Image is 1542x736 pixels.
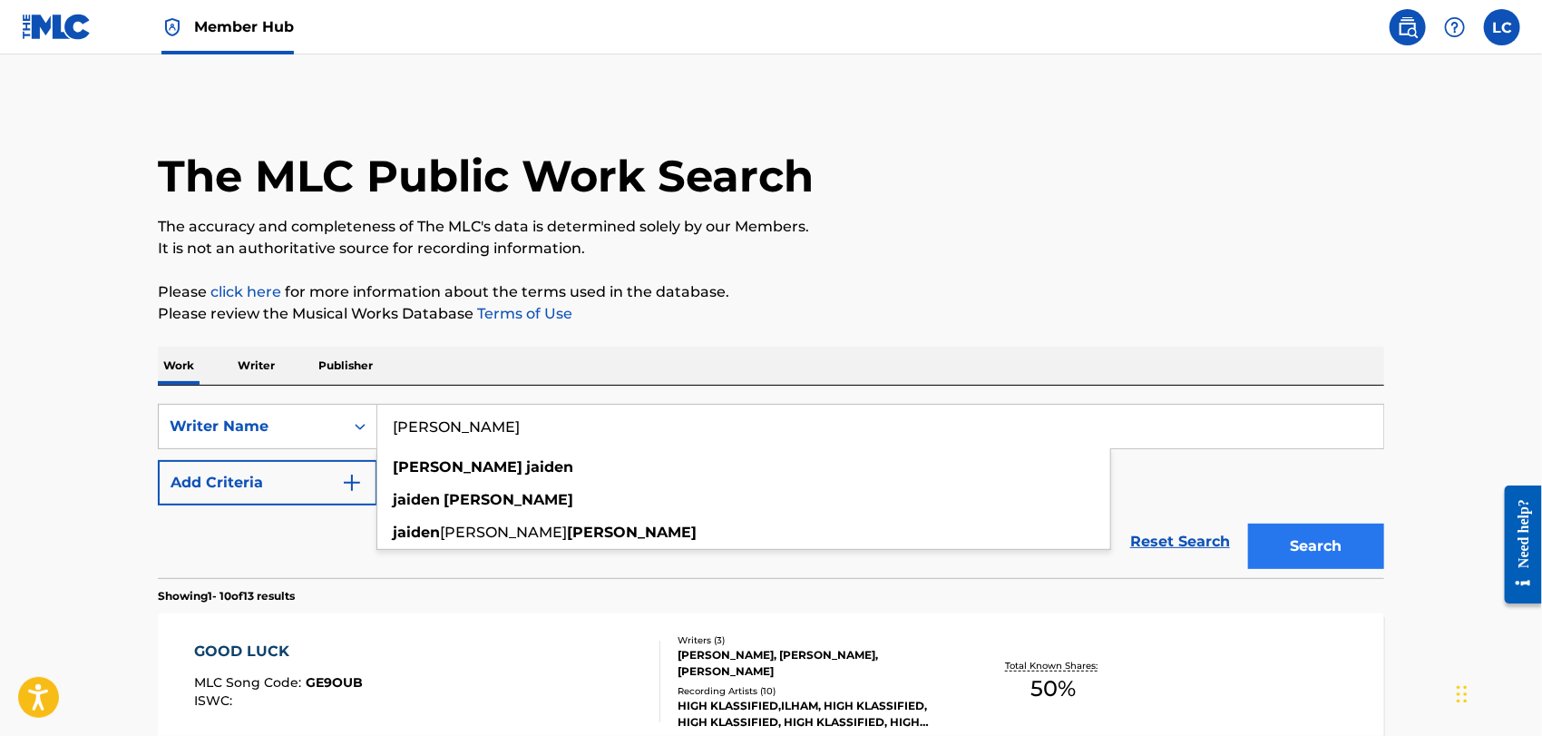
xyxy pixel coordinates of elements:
[158,460,377,505] button: Add Criteria
[1397,16,1419,38] img: search
[307,674,364,691] span: GE9OUB
[195,692,238,709] span: ISWC :
[210,283,281,300] a: click here
[1444,16,1466,38] img: help
[1491,471,1542,617] iframe: Resource Center
[678,647,952,680] div: [PERSON_NAME], [PERSON_NAME], [PERSON_NAME]
[678,684,952,698] div: Recording Artists ( 10 )
[158,281,1384,303] p: Please for more information about the terms used in the database.
[1248,524,1384,569] button: Search
[158,347,200,385] p: Work
[444,491,573,508] strong: [PERSON_NAME]
[161,16,183,38] img: Top Rightsholder
[232,347,280,385] p: Writer
[1457,667,1468,721] div: Drag
[194,16,294,37] span: Member Hub
[393,524,440,541] strong: jaiden
[393,458,522,476] strong: [PERSON_NAME]
[1437,9,1473,45] div: Help
[158,149,814,203] h1: The MLC Public Work Search
[678,698,952,731] div: HIGH KLASSIFIED,ILHAM, HIGH KLASSIFIED, HIGH KLASSIFIED, HIGH KLASSIFIED, HIGH KLASSIFIED [FEAT. ...
[158,216,1384,238] p: The accuracy and completeness of The MLC's data is determined solely by our Members.
[440,524,567,541] span: [PERSON_NAME]
[158,238,1384,260] p: It is not an authoritative source for recording information.
[1005,659,1102,672] p: Total Known Shares:
[1390,9,1426,45] a: Public Search
[678,633,952,647] div: Writers ( 3 )
[393,491,440,508] strong: jaiden
[158,303,1384,325] p: Please review the Musical Works Database
[1451,649,1542,736] iframe: Chat Widget
[341,472,363,494] img: 9d2ae6d4665cec9f34b9.svg
[158,404,1384,578] form: Search Form
[313,347,378,385] p: Publisher
[1121,522,1239,562] a: Reset Search
[22,14,92,40] img: MLC Logo
[567,524,697,541] strong: [PERSON_NAME]
[1031,672,1077,705] span: 50 %
[158,588,295,604] p: Showing 1 - 10 of 13 results
[473,305,572,322] a: Terms of Use
[526,458,573,476] strong: jaiden
[170,416,333,437] div: Writer Name
[195,674,307,691] span: MLC Song Code :
[1484,9,1520,45] div: User Menu
[195,641,364,662] div: GOOD LUCK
